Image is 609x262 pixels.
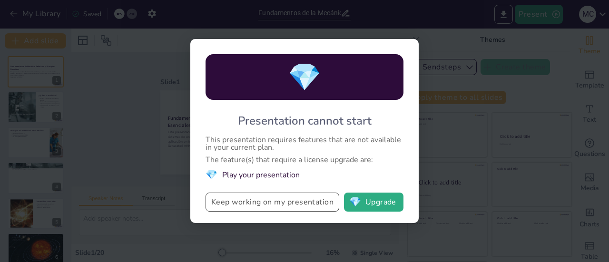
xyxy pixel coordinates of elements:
[288,59,321,96] span: diamond
[344,193,403,212] button: diamondUpgrade
[206,193,339,212] button: Keep working on my presentation
[206,168,403,181] li: Play your presentation
[206,168,217,181] span: diamond
[206,136,403,151] div: This presentation requires features that are not available in your current plan.
[349,197,361,207] span: diamond
[238,113,372,128] div: Presentation cannot start
[206,156,403,164] div: The feature(s) that require a license upgrade are:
